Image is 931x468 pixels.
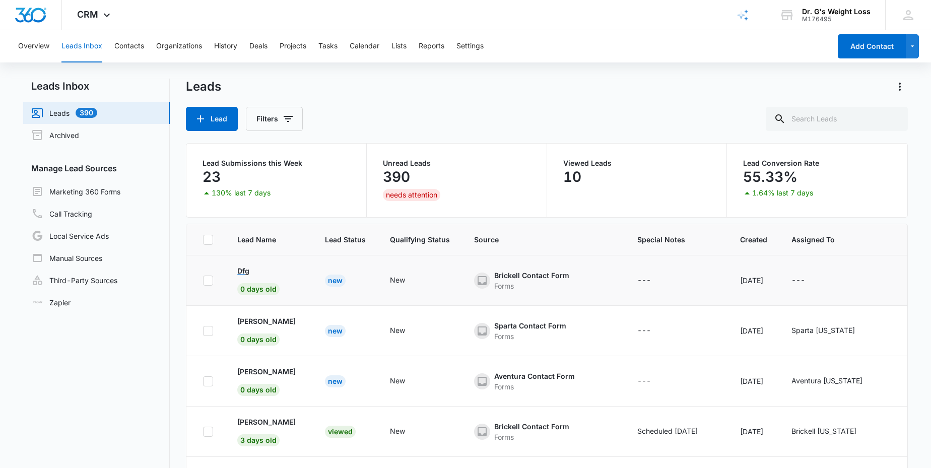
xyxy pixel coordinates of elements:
[325,234,366,245] span: Lead Status
[325,377,346,385] a: New
[637,325,651,337] div: ---
[325,426,356,438] div: Viewed
[802,8,871,16] div: account name
[156,30,202,62] button: Organizations
[23,79,170,94] h2: Leads Inbox
[637,375,669,387] div: - - Select to Edit Field
[31,185,120,197] a: Marketing 360 Forms
[203,169,221,185] p: 23
[637,375,651,387] div: ---
[246,107,303,131] button: Filters
[237,283,280,295] span: 0 days old
[563,169,581,185] p: 10
[249,30,268,62] button: Deals
[791,375,862,386] div: Aventura [US_STATE]
[280,30,306,62] button: Projects
[743,160,891,167] p: Lead Conversion Rate
[325,375,346,387] div: New
[456,30,484,62] button: Settings
[31,274,117,286] a: Third-Party Sources
[114,30,144,62] button: Contacts
[791,275,805,287] div: ---
[494,331,566,342] div: Forms
[791,426,856,436] div: Brickell [US_STATE]
[637,325,669,337] div: - - Select to Edit Field
[325,326,346,335] a: New
[383,160,530,167] p: Unread Leads
[419,30,444,62] button: Reports
[383,189,440,201] div: needs attention
[203,160,350,167] p: Lead Submissions this Week
[494,281,569,291] div: Forms
[752,189,813,196] p: 1.64% last 7 days
[740,426,767,437] div: [DATE]
[390,426,405,436] div: New
[563,160,711,167] p: Viewed Leads
[31,252,102,264] a: Manual Sources
[390,234,450,245] span: Qualifying Status
[494,320,566,331] div: Sparta Contact Form
[391,30,407,62] button: Lists
[214,30,237,62] button: History
[212,189,271,196] p: 130% last 7 days
[31,208,92,220] a: Call Tracking
[791,375,881,387] div: - - Select to Edit Field
[740,234,767,245] span: Created
[494,432,569,442] div: Forms
[766,107,908,131] input: Search Leads
[791,426,875,438] div: - - Select to Edit Field
[31,230,109,242] a: Local Service Ads
[494,270,569,281] div: Brickell Contact Form
[186,79,221,94] h1: Leads
[740,275,767,286] div: [DATE]
[474,234,613,245] span: Source
[907,273,921,287] button: Add as Contact
[383,169,410,185] p: 390
[237,366,301,394] a: [PERSON_NAME]0 days old
[31,297,71,308] a: Zapier
[802,16,871,23] div: account id
[237,434,280,446] span: 3 days old
[494,421,569,432] div: Brickell Contact Form
[237,417,301,444] a: [PERSON_NAME]3 days old
[77,9,98,20] span: CRM
[237,316,301,344] a: [PERSON_NAME]0 days old
[474,421,587,442] div: - - Select to Edit Field
[838,34,906,58] button: Add Contact
[637,234,716,245] span: Special Notes
[390,275,405,285] div: New
[791,234,883,245] span: Assigned To
[740,325,767,336] div: [DATE]
[390,325,405,336] div: New
[61,30,102,62] button: Leads Inbox
[637,275,669,287] div: - - Select to Edit Field
[18,30,49,62] button: Overview
[494,371,575,381] div: Aventura Contact Form
[237,234,301,245] span: Lead Name
[390,426,423,438] div: - - Select to Edit Field
[791,275,823,287] div: - - Select to Edit Field
[31,129,79,141] a: Archived
[350,30,379,62] button: Calendar
[237,417,296,427] p: [PERSON_NAME]
[237,384,280,396] span: 0 days old
[390,275,423,287] div: - - Select to Edit Field
[237,366,296,377] p: [PERSON_NAME]
[791,325,855,336] div: Sparta [US_STATE]
[325,325,346,337] div: New
[474,371,593,392] div: - - Select to Edit Field
[325,276,346,285] a: New
[390,375,405,386] div: New
[740,376,767,386] div: [DATE]
[237,316,296,326] p: [PERSON_NAME]
[237,333,280,346] span: 0 days old
[494,381,575,392] div: Forms
[318,30,338,62] button: Tasks
[237,265,301,293] a: Dfg0 days old
[237,265,249,276] p: Dfg
[637,275,651,287] div: ---
[474,270,587,291] div: - - Select to Edit Field
[637,426,698,436] div: Scheduled [DATE]
[474,320,584,342] div: - - Select to Edit Field
[31,107,97,119] a: Leads390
